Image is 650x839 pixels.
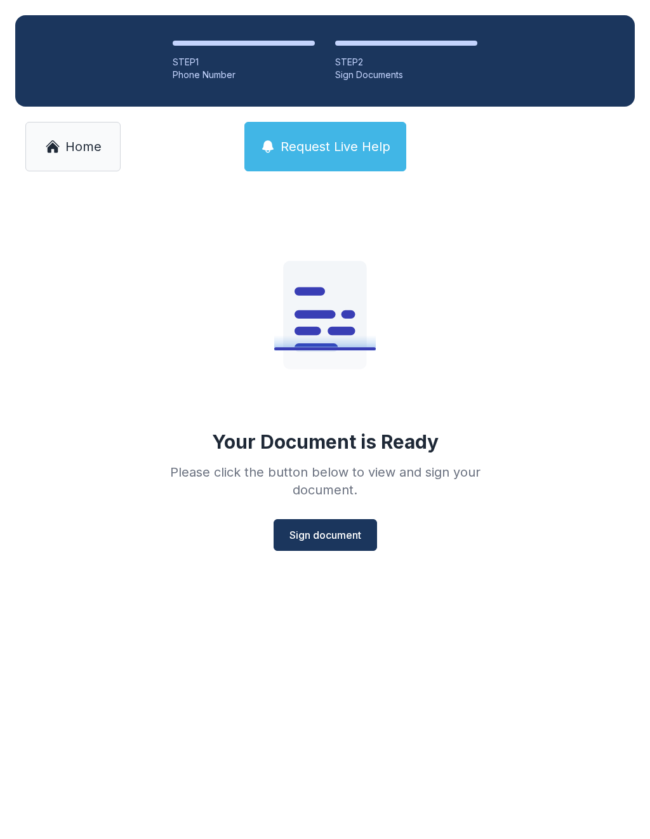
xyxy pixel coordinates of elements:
div: Sign Documents [335,69,477,81]
div: STEP 2 [335,56,477,69]
div: Your Document is Ready [212,430,439,453]
span: Request Live Help [281,138,390,155]
div: Please click the button below to view and sign your document. [142,463,508,499]
div: Phone Number [173,69,315,81]
span: Sign document [289,527,361,543]
div: STEP 1 [173,56,315,69]
span: Home [65,138,102,155]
